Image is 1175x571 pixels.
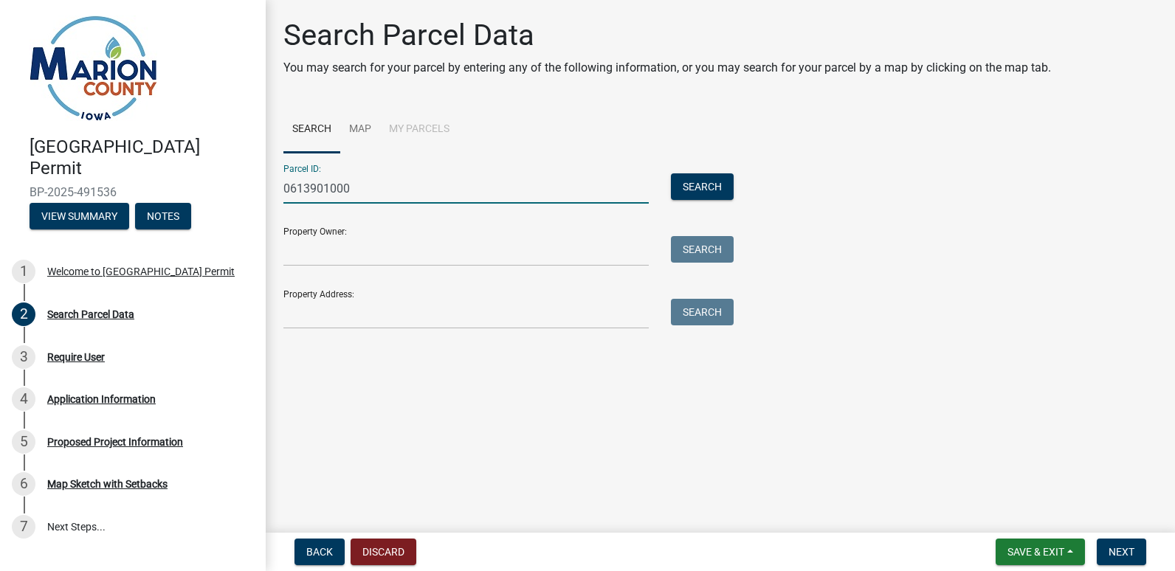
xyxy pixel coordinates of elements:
[340,106,380,153] a: Map
[294,539,345,565] button: Back
[47,309,134,319] div: Search Parcel Data
[47,266,235,277] div: Welcome to [GEOGRAPHIC_DATA] Permit
[351,539,416,565] button: Discard
[135,211,191,223] wm-modal-confirm: Notes
[283,106,340,153] a: Search
[47,394,156,404] div: Application Information
[1109,546,1134,558] span: Next
[1007,546,1064,558] span: Save & Exit
[30,203,129,229] button: View Summary
[1097,539,1146,565] button: Next
[47,437,183,447] div: Proposed Project Information
[47,479,168,489] div: Map Sketch with Setbacks
[12,515,35,539] div: 7
[671,236,734,263] button: Search
[12,430,35,454] div: 5
[12,302,35,326] div: 2
[996,539,1085,565] button: Save & Exit
[283,59,1051,77] p: You may search for your parcel by entering any of the following information, or you may search fo...
[12,345,35,369] div: 3
[30,211,129,223] wm-modal-confirm: Summary
[135,203,191,229] button: Notes
[30,136,254,179] h4: [GEOGRAPHIC_DATA] Permit
[12,260,35,283] div: 1
[283,18,1051,53] h1: Search Parcel Data
[671,173,734,200] button: Search
[306,546,333,558] span: Back
[12,387,35,411] div: 4
[30,15,157,121] img: Marion County, Iowa
[671,299,734,325] button: Search
[12,472,35,496] div: 6
[30,185,236,199] span: BP-2025-491536
[47,352,105,362] div: Require User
